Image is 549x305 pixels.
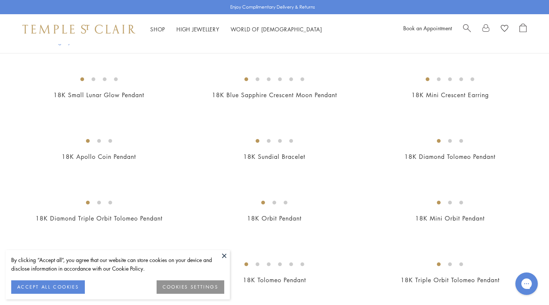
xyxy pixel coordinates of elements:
[212,91,337,99] a: 18K Blue Sapphire Crescent Moon Pendant
[53,91,144,99] a: 18K Small Lunar Glow Pendant
[401,276,500,284] a: 18K Triple Orbit Tolomeo Pendant
[230,3,315,11] p: Enjoy Complimentary Delivery & Returns
[150,25,165,33] a: ShopShop
[404,152,496,161] a: 18K Diamond Tolomeo Pendant
[176,25,219,33] a: High JewelleryHigh Jewellery
[11,256,224,273] div: By clicking “Accept all”, you agree that our website can store cookies on your device and disclos...
[231,25,322,33] a: World of [DEMOGRAPHIC_DATA]World of [DEMOGRAPHIC_DATA]
[411,91,489,99] a: 18K Mini Crescent Earring
[150,25,322,34] nav: Main navigation
[247,214,302,222] a: 18K Orbit Pendant
[22,25,135,34] img: Temple St. Clair
[36,214,163,222] a: 18K Diamond Triple Orbit Tolomeo Pendant
[519,24,527,35] a: Open Shopping Bag
[243,276,306,284] a: 18K Tolomeo Pendant
[157,280,224,294] button: COOKIES SETTINGS
[243,152,305,161] a: 18K Sundial Bracelet
[512,270,542,298] iframe: Gorgias live chat messenger
[415,214,485,222] a: 18K Mini Orbit Pendant
[463,24,471,35] a: Search
[62,152,136,161] a: 18K Apollo Coin Pendant
[501,24,508,35] a: View Wishlist
[403,24,452,32] a: Book an Appointment
[11,280,85,294] button: ACCEPT ALL COOKIES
